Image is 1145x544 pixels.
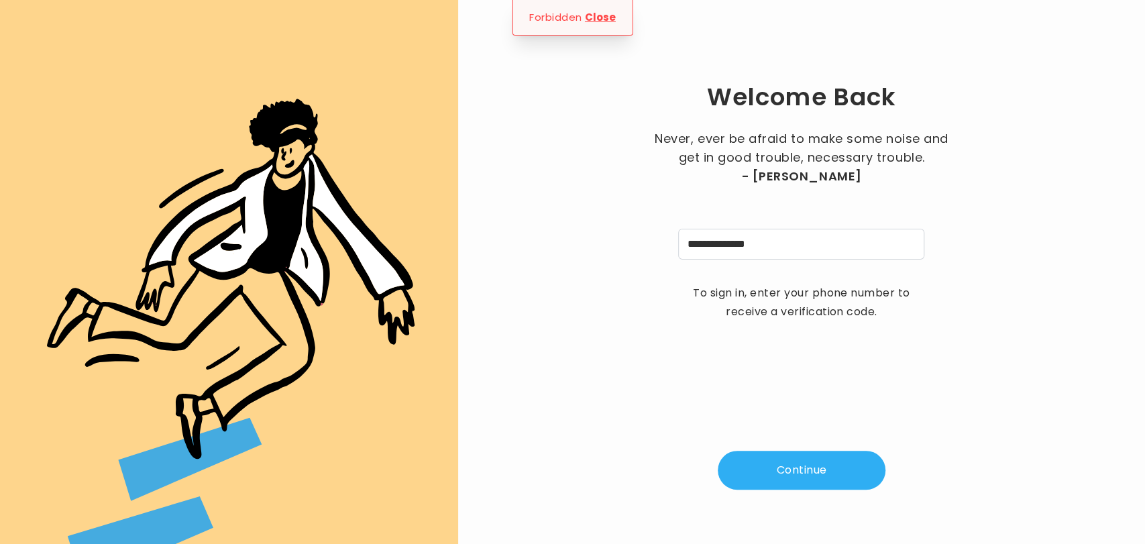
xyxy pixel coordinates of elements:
p: To sign in, enter your phone number to receive a verification code. [684,284,919,321]
h1: Welcome Back [706,81,896,113]
span: - [PERSON_NAME] [741,167,861,186]
button: Continue [718,451,885,490]
p: Never, ever be afraid to make some noise and get in good trouble, necessary trouble. [651,129,952,186]
button: Close [585,8,616,27]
